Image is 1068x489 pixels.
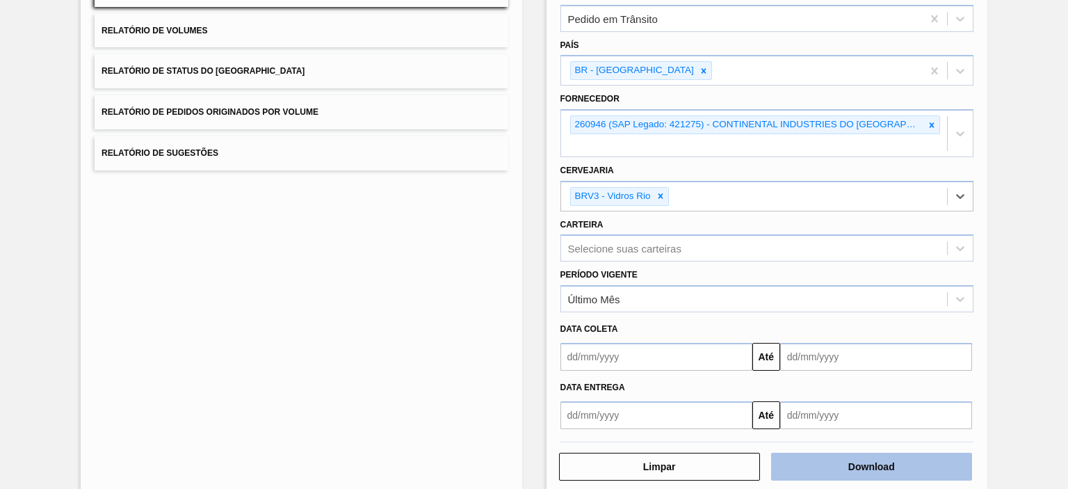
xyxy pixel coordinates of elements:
input: dd/mm/yyyy [780,343,972,371]
button: Relatório de Status do [GEOGRAPHIC_DATA] [95,54,508,88]
label: País [560,40,579,50]
span: Relatório de Volumes [102,26,207,35]
button: Download [771,453,972,481]
label: Fornecedor [560,94,620,104]
input: dd/mm/yyyy [560,343,752,371]
input: dd/mm/yyyy [780,401,972,429]
div: Selecione suas carteiras [568,243,681,255]
label: Período Vigente [560,270,638,280]
label: Cervejaria [560,166,614,175]
span: Relatório de Status do [GEOGRAPHIC_DATA] [102,66,305,76]
span: Relatório de Pedidos Originados por Volume [102,107,318,117]
button: Relatório de Sugestões [95,136,508,170]
span: Data entrega [560,383,625,392]
div: BR - [GEOGRAPHIC_DATA] [571,62,696,79]
button: Relatório de Pedidos Originados por Volume [95,95,508,129]
div: Pedido em Trânsito [568,13,658,24]
button: Limpar [559,453,760,481]
span: Data coleta [560,324,618,334]
button: Até [752,343,780,371]
button: Até [752,401,780,429]
div: 260946 (SAP Legado: 421275) - CONTINENTAL INDUSTRIES DO [GEOGRAPHIC_DATA] [571,116,924,134]
button: Relatório de Volumes [95,14,508,48]
input: dd/mm/yyyy [560,401,752,429]
label: Carteira [560,220,604,230]
div: Último Mês [568,294,620,305]
span: Relatório de Sugestões [102,148,218,158]
div: BRV3 - Vidros Rio [571,188,653,205]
